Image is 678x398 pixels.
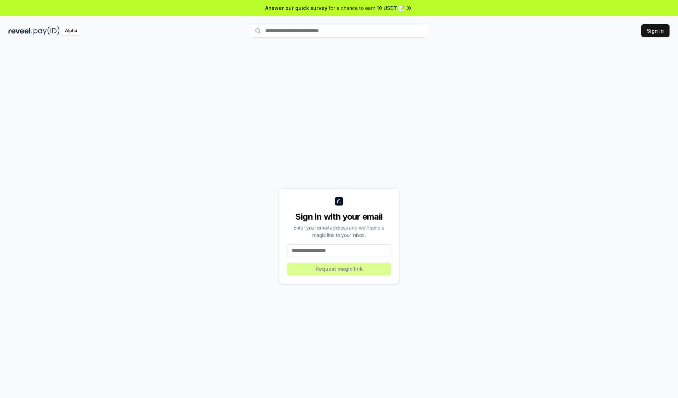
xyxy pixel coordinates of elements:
img: reveel_dark [8,26,32,35]
div: Alpha [61,26,81,35]
span: Answer our quick survey [265,4,327,12]
button: Sign In [641,24,670,37]
div: Sign in with your email [287,211,391,222]
div: Enter your email address and we’ll send a magic link to your inbox. [287,224,391,239]
img: logo_small [335,197,343,206]
span: for a chance to earn 10 USDT 📝 [329,4,404,12]
img: pay_id [34,26,60,35]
